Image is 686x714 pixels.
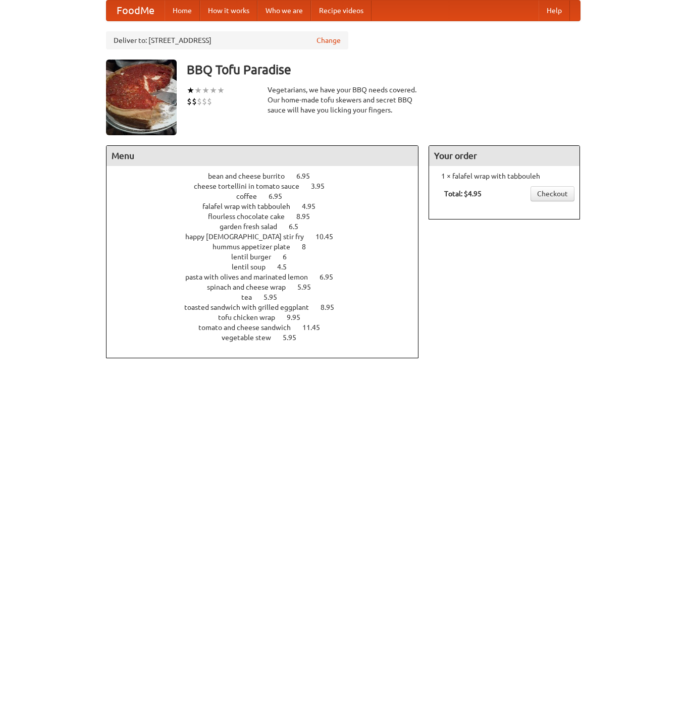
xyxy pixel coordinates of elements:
[209,85,217,96] li: ★
[287,313,310,321] span: 9.95
[222,334,315,342] a: vegetable stew 5.95
[207,283,330,291] a: spinach and cheese wrap 5.95
[187,60,581,80] h3: BBQ Tofu Paradise
[194,85,202,96] li: ★
[269,192,292,200] span: 6.95
[444,190,482,198] b: Total: $4.95
[194,182,343,190] a: cheese tortellini in tomato sauce 3.95
[202,202,334,210] a: falafel wrap with tabbouleh 4.95
[218,313,319,321] a: tofu chicken wrap 9.95
[202,96,207,107] li: $
[197,96,202,107] li: $
[315,233,343,241] span: 10.45
[220,223,287,231] span: garden fresh salad
[531,186,574,201] a: Checkout
[185,273,352,281] a: pasta with olives and marinated lemon 6.95
[289,223,308,231] span: 6.5
[200,1,257,21] a: How it works
[220,223,317,231] a: garden fresh salad 6.5
[316,35,341,45] a: Change
[208,172,295,180] span: bean and cheese burrito
[198,323,301,332] span: tomato and cheese sandwich
[208,212,329,221] a: flourless chocolate cake 8.95
[218,313,285,321] span: tofu chicken wrap
[429,146,579,166] h4: Your order
[207,283,296,291] span: spinach and cheese wrap
[321,303,344,311] span: 8.95
[296,172,320,180] span: 6.95
[302,323,330,332] span: 11.45
[231,253,281,261] span: lentil burger
[185,273,318,281] span: pasta with olives and marinated lemon
[107,1,165,21] a: FoodMe
[208,212,295,221] span: flourless chocolate cake
[268,85,419,115] div: Vegetarians, we have your BBQ needs covered. Our home-made tofu skewers and secret BBQ sauce will...
[222,334,281,342] span: vegetable stew
[107,146,418,166] h4: Menu
[297,283,321,291] span: 5.95
[207,96,212,107] li: $
[434,171,574,181] li: 1 × falafel wrap with tabbouleh
[232,263,276,271] span: lentil soup
[302,202,326,210] span: 4.95
[241,293,296,301] a: tea 5.95
[184,303,353,311] a: toasted sandwich with grilled eggplant 8.95
[263,293,287,301] span: 5.95
[539,1,570,21] a: Help
[213,243,300,251] span: hummus appetizer plate
[185,233,314,241] span: happy [DEMOGRAPHIC_DATA] stir fry
[231,253,305,261] a: lentil burger 6
[311,1,372,21] a: Recipe videos
[106,60,177,135] img: angular.jpg
[202,202,300,210] span: falafel wrap with tabbouleh
[192,96,197,107] li: $
[320,273,343,281] span: 6.95
[198,323,339,332] a: tomato and cheese sandwich 11.45
[302,243,316,251] span: 8
[184,303,319,311] span: toasted sandwich with grilled eggplant
[296,212,320,221] span: 8.95
[165,1,200,21] a: Home
[106,31,348,49] div: Deliver to: [STREET_ADDRESS]
[241,293,262,301] span: tea
[236,192,301,200] a: coffee 6.95
[232,263,305,271] a: lentil soup 4.5
[217,85,225,96] li: ★
[194,182,309,190] span: cheese tortellini in tomato sauce
[213,243,325,251] a: hummus appetizer plate 8
[283,253,297,261] span: 6
[208,172,329,180] a: bean and cheese burrito 6.95
[257,1,311,21] a: Who we are
[187,85,194,96] li: ★
[202,85,209,96] li: ★
[277,263,297,271] span: 4.5
[185,233,352,241] a: happy [DEMOGRAPHIC_DATA] stir fry 10.45
[283,334,306,342] span: 5.95
[311,182,335,190] span: 3.95
[187,96,192,107] li: $
[236,192,267,200] span: coffee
